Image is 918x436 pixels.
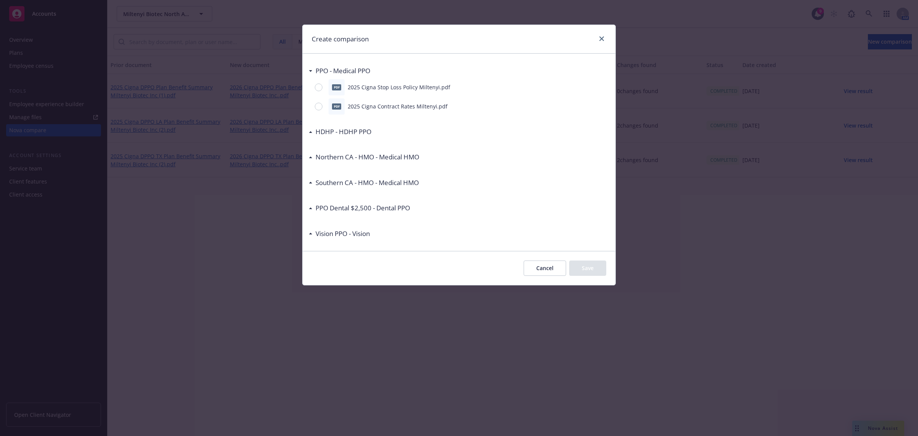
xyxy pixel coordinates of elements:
span: pdf [332,84,341,90]
div: PPO - Medical PPO [309,66,370,76]
div: Northern CA - HMO - Medical HMO [309,152,419,162]
div: PPO Dental $2,500 - Dental PPO [309,203,410,213]
p: 2025 Cigna Contract Rates Miltenyi.pdf [348,102,448,110]
h1: Create comparison [312,34,369,44]
h3: HDHP - HDHP PPO [316,127,371,137]
div: Vision PPO - Vision [309,229,370,239]
h3: Vision PPO - Vision [316,229,370,239]
h3: PPO Dental $2,500 - Dental PPO [316,203,410,213]
div: HDHP - HDHP PPO [309,127,371,137]
a: close [597,34,606,43]
p: 2025 Cigna Stop Loss Policy Miltenyi.pdf [348,83,450,91]
button: Cancel [524,261,566,276]
h3: PPO - Medical PPO [316,66,370,76]
h3: Northern CA - HMO - Medical HMO [316,152,419,162]
span: pdf [332,103,341,109]
div: Southern CA - HMO - Medical HMO [309,178,419,188]
h3: Southern CA - HMO - Medical HMO [316,178,419,188]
